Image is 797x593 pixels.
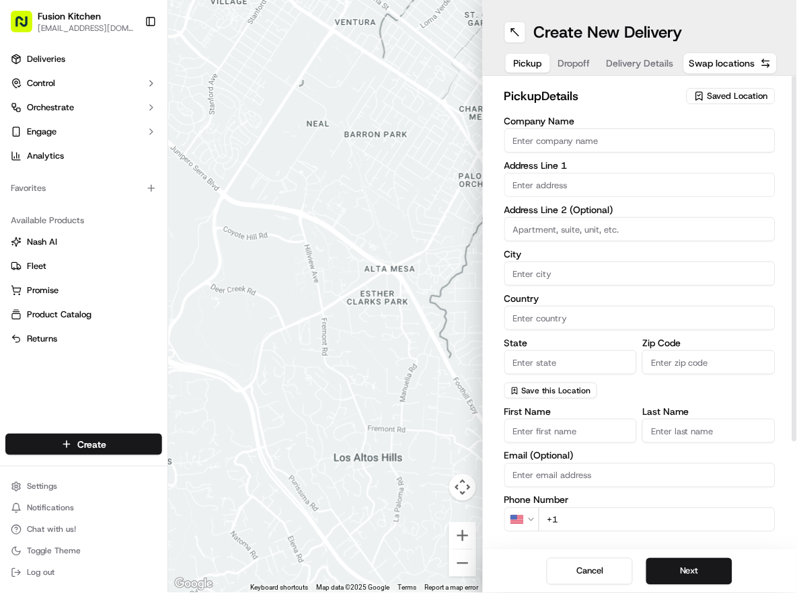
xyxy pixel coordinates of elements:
span: Engage [27,126,56,138]
span: Knowledge Base [27,301,103,314]
label: Company Name [504,116,776,126]
h2: pickup Details [504,87,679,106]
a: Product Catalog [11,309,157,321]
button: Saved Location [687,87,775,106]
span: Notifications [27,503,74,514]
span: Pylon [134,333,163,344]
a: 📗Knowledge Base [8,295,108,319]
span: Save this Location [522,385,591,396]
div: Start new chat [61,128,221,142]
img: Nash [13,13,40,40]
span: Swap locations [689,56,755,70]
span: Fleet [27,260,46,272]
span: Nash AI [27,236,57,248]
span: [PERSON_NAME] [PERSON_NAME] [42,208,178,219]
button: Product Catalog [5,304,162,325]
div: Available Products [5,210,162,231]
p: Welcome 👋 [13,54,245,75]
a: Fleet [11,260,157,272]
input: Enter state [504,350,638,374]
img: 1736555255976-a54dd68f-1ca7-489b-9aae-adbdc363a1c4 [27,209,38,220]
span: Log out [27,567,54,578]
div: 📗 [13,302,24,313]
input: Enter first name [504,419,638,443]
a: Analytics [5,145,162,167]
div: We're available if you need us! [61,142,185,153]
a: Terms (opens in new tab) [398,584,417,592]
label: City [504,249,776,259]
a: Open this area in Google Maps (opens a new window) [172,576,216,593]
button: Next [646,558,732,585]
a: Powered byPylon [95,333,163,344]
img: Google [172,576,216,593]
span: Dropoff [558,56,591,70]
span: Analytics [27,150,64,162]
button: Log out [5,563,162,582]
label: Address Line 2 (Optional) [504,205,776,214]
input: Enter city [504,262,776,286]
div: Favorites [5,177,162,199]
input: Enter phone number [539,508,776,532]
input: Got a question? Start typing here... [35,87,242,101]
button: Map camera controls [449,474,476,501]
input: Enter last name [642,419,775,443]
a: Deliveries [5,48,162,70]
button: Control [5,73,162,94]
span: Saved Location [708,90,768,102]
button: Settings [5,477,162,496]
span: Returns [27,333,57,345]
img: Dianne Alexi Soriano [13,196,35,217]
span: Control [27,77,55,89]
span: Delivery Details [607,56,674,70]
span: Create [77,438,106,451]
button: See all [208,172,245,188]
button: Zoom in [449,522,476,549]
div: 💻 [114,302,124,313]
input: Enter address [504,173,776,197]
input: Apartment, suite, unit, etc. [504,217,776,241]
input: Enter company name [504,128,776,153]
span: • [44,245,49,255]
span: Settings [27,481,57,492]
a: Promise [11,284,157,296]
button: Swap locations [683,52,777,74]
img: 1736555255976-a54dd68f-1ca7-489b-9aae-adbdc363a1c4 [13,128,38,153]
label: Last Name [642,407,775,416]
span: Product Catalog [27,309,91,321]
button: Keyboard shortcuts [251,584,309,593]
span: [DATE] [52,245,79,255]
input: Enter zip code [642,350,775,374]
button: Cancel [547,558,633,585]
button: Fleet [5,255,162,277]
label: Country [504,294,776,303]
button: Nash AI [5,231,162,253]
a: Nash AI [11,236,157,248]
span: Orchestrate [27,102,74,114]
button: Save this Location [504,383,597,399]
button: Zoom out [449,550,476,577]
label: Address Line 1 [504,161,776,170]
input: Enter country [504,306,776,330]
button: Orchestrate [5,97,162,118]
img: 1732323095091-59ea418b-cfe3-43c8-9ae0-d0d06d6fd42c [28,128,52,153]
button: Chat with us! [5,520,162,539]
div: Past conversations [13,175,90,186]
input: Enter email address [504,463,776,487]
span: Toggle Theme [27,546,81,557]
button: [EMAIL_ADDRESS][DOMAIN_NAME] [38,23,134,34]
span: Promise [27,284,59,296]
a: Report a map error [425,584,479,592]
button: Fusion Kitchen[EMAIL_ADDRESS][DOMAIN_NAME] [5,5,139,38]
button: Engage [5,121,162,143]
label: Email (Optional) [504,451,776,461]
button: Toggle Theme [5,542,162,561]
span: Chat with us! [27,524,76,535]
button: Create [5,434,162,455]
span: Map data ©2025 Google [317,584,390,592]
button: Start new chat [229,132,245,149]
label: Phone Number [504,496,776,505]
label: Zip Code [642,338,775,348]
label: State [504,338,638,348]
span: • [181,208,186,219]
